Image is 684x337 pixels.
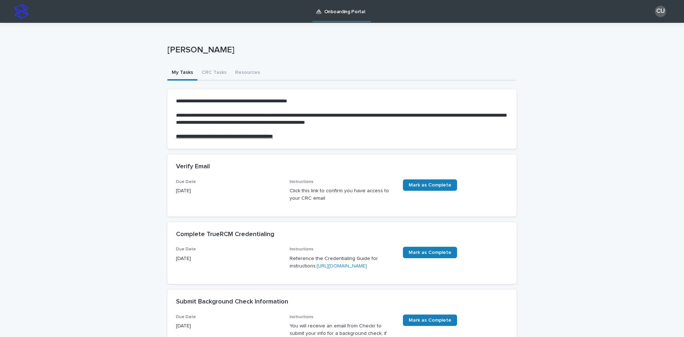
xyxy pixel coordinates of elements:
p: [DATE] [176,322,281,330]
p: Click this link to confirm you have access to your CRC email [290,187,395,202]
span: Mark as Complete [409,183,451,188]
p: [DATE] [176,255,281,262]
a: Mark as Complete [403,315,457,326]
span: Mark as Complete [409,250,451,255]
h2: Submit Background Check Information [176,298,288,306]
h2: Verify Email [176,163,210,171]
span: Instructions [290,247,313,251]
span: Due Date [176,247,196,251]
span: Mark as Complete [409,318,451,323]
span: Due Date [176,315,196,319]
h2: Complete TrueRCM Credentialing [176,231,274,239]
p: [PERSON_NAME] [167,45,514,55]
a: [URL][DOMAIN_NAME] [317,264,367,269]
p: [DATE] [176,187,281,195]
button: CRC Tasks [197,66,231,81]
span: Instructions [290,315,313,319]
a: Mark as Complete [403,247,457,258]
a: Mark as Complete [403,179,457,191]
span: Due Date [176,180,196,184]
button: My Tasks [167,66,197,81]
p: Reference the Credentialing Guide for instructions: [290,255,395,270]
span: Instructions [290,180,313,184]
div: CU [655,6,666,17]
button: Resources [231,66,264,81]
img: stacker-logo-s-only.png [14,4,28,19]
